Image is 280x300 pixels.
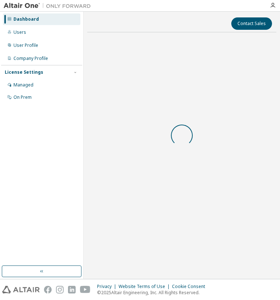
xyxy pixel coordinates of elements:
img: facebook.svg [44,286,52,293]
div: License Settings [5,69,43,75]
div: On Prem [13,94,32,100]
p: © 2025 Altair Engineering, Inc. All Rights Reserved. [97,289,209,296]
img: youtube.svg [80,286,91,293]
button: Contact Sales [231,17,272,30]
img: altair_logo.svg [2,286,40,293]
img: linkedin.svg [68,286,76,293]
img: Altair One [4,2,95,9]
div: Dashboard [13,16,39,22]
div: User Profile [13,42,38,48]
div: Managed [13,82,33,88]
div: Company Profile [13,56,48,61]
div: Privacy [97,284,119,289]
div: Cookie Consent [172,284,209,289]
img: instagram.svg [56,286,64,293]
div: Users [13,29,26,35]
div: Website Terms of Use [119,284,172,289]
